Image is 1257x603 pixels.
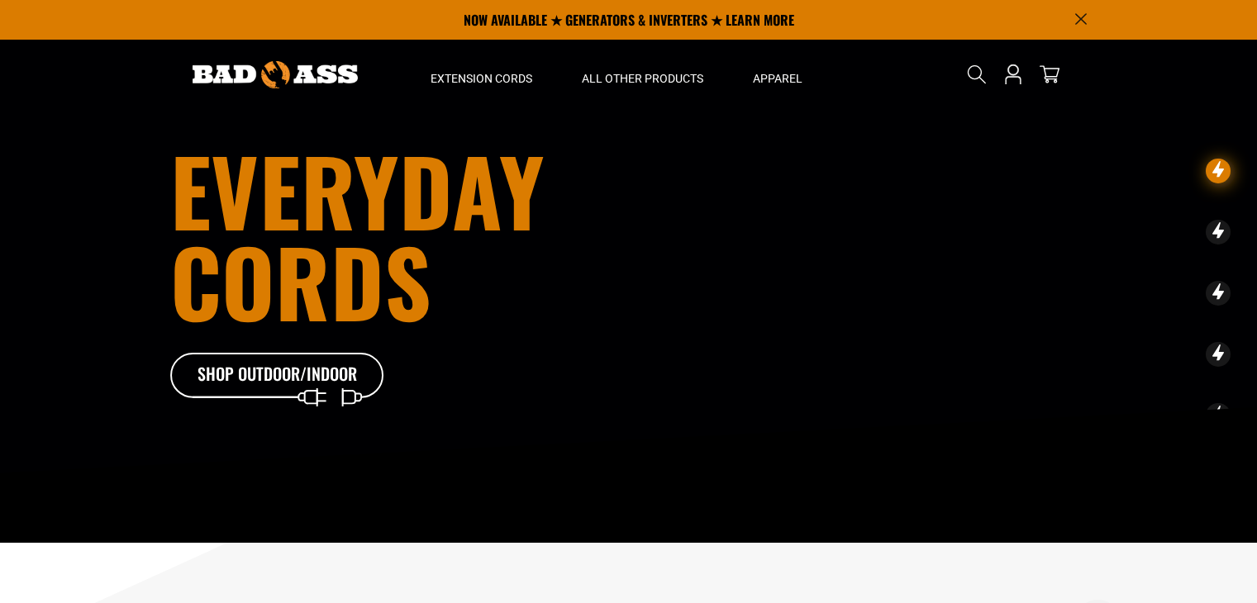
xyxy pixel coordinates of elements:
[557,40,728,109] summary: All Other Products
[406,40,557,109] summary: Extension Cords
[193,61,358,88] img: Bad Ass Extension Cords
[964,61,990,88] summary: Search
[582,71,703,86] span: All Other Products
[728,40,827,109] summary: Apparel
[170,145,721,326] h1: Everyday cords
[753,71,802,86] span: Apparel
[431,71,532,86] span: Extension Cords
[170,353,385,399] a: Shop Outdoor/Indoor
